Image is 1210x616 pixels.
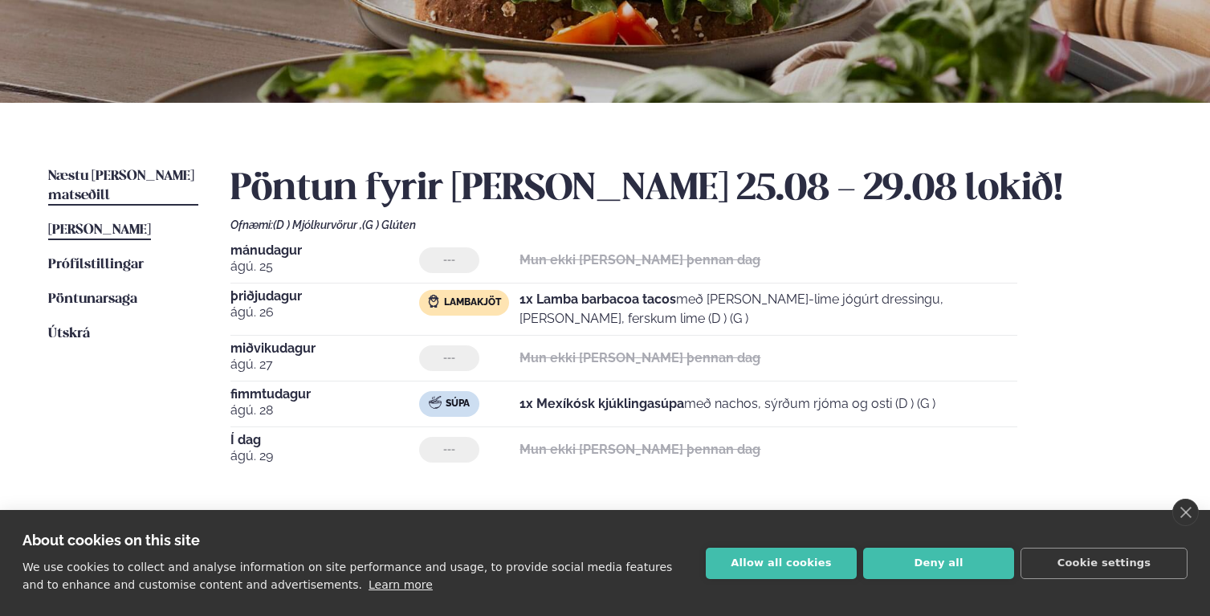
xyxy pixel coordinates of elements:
[230,218,1162,231] div: Ofnæmi:
[230,401,419,420] span: ágú. 28
[1172,499,1199,526] a: close
[230,244,419,257] span: mánudagur
[230,167,1162,212] h2: Pöntun fyrir [PERSON_NAME] 25.08 - 29.08 lokið!
[48,327,90,341] span: Útskrá
[48,167,198,206] a: Næstu [PERSON_NAME] matseðill
[863,548,1014,579] button: Deny all
[48,255,144,275] a: Prófílstillingar
[230,303,419,322] span: ágú. 26
[22,561,672,591] p: We use cookies to collect and analyse information on site performance and usage, to provide socia...
[273,218,362,231] span: (D ) Mjólkurvörur ,
[443,254,455,267] span: ---
[519,396,684,411] strong: 1x Mexíkósk kjúklingasúpa
[48,223,151,237] span: [PERSON_NAME]
[230,290,419,303] span: þriðjudagur
[446,398,470,410] span: Súpa
[429,396,442,409] img: soup.svg
[706,548,857,579] button: Allow all cookies
[427,295,440,308] img: Lamb.svg
[48,324,90,344] a: Útskrá
[1021,548,1188,579] button: Cookie settings
[48,290,137,309] a: Pöntunarsaga
[519,252,760,267] strong: Mun ekki [PERSON_NAME] þennan dag
[22,532,200,549] strong: About cookies on this site
[230,447,419,466] span: ágú. 29
[519,292,676,307] strong: 1x Lamba barbacoa tacos
[519,350,760,365] strong: Mun ekki [PERSON_NAME] þennan dag
[48,292,137,306] span: Pöntunarsaga
[48,169,194,202] span: Næstu [PERSON_NAME] matseðill
[230,342,419,355] span: miðvikudagur
[362,218,416,231] span: (G ) Glúten
[443,352,455,365] span: ---
[48,221,151,240] a: [PERSON_NAME]
[230,434,419,447] span: Í dag
[519,290,1017,328] p: með [PERSON_NAME]-lime jógúrt dressingu, [PERSON_NAME], ferskum lime (D ) (G )
[519,394,935,414] p: með nachos, sýrðum rjóma og osti (D ) (G )
[230,257,419,276] span: ágú. 25
[230,388,419,401] span: fimmtudagur
[230,355,419,374] span: ágú. 27
[444,296,501,309] span: Lambakjöt
[369,578,433,591] a: Learn more
[443,443,455,456] span: ---
[519,442,760,457] strong: Mun ekki [PERSON_NAME] þennan dag
[48,258,144,271] span: Prófílstillingar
